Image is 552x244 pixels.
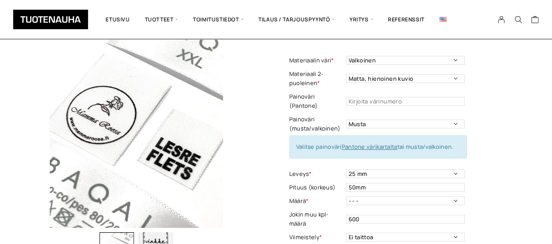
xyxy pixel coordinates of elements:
span: Valitse painoväri tai musta/valkoinen. [296,143,453,151]
img: English [439,17,446,22]
label: Materiaali 2-puoleinen [289,69,344,88]
a: My Account [493,16,510,24]
a: Etusivu [98,7,137,32]
input: Kirjoita värinumero [346,97,465,106]
label: Painoväri (Pantone) [289,92,344,110]
a: Pantone värikartalta [341,143,397,151]
label: Leveys [289,169,344,179]
label: Viimeistely [289,233,344,242]
span: Toimitustiedot [185,7,251,32]
a: Referenssit [381,7,432,32]
label: Pituus (korkeus) [289,183,344,192]
label: Materiaalin väri [289,56,344,65]
img: Tuotenauha Oy [13,10,88,29]
a: Cart [531,15,539,26]
span: Yritys [342,7,381,32]
button: Search [510,16,526,24]
label: Painoväri (musta/valkoinen) [289,115,344,133]
label: Määrä [289,196,344,206]
label: Jokin muu kpl-määrä [289,210,344,228]
span: Tuotteet [137,7,185,32]
span: Tilaus / Tarjouspyyntö [251,7,342,32]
